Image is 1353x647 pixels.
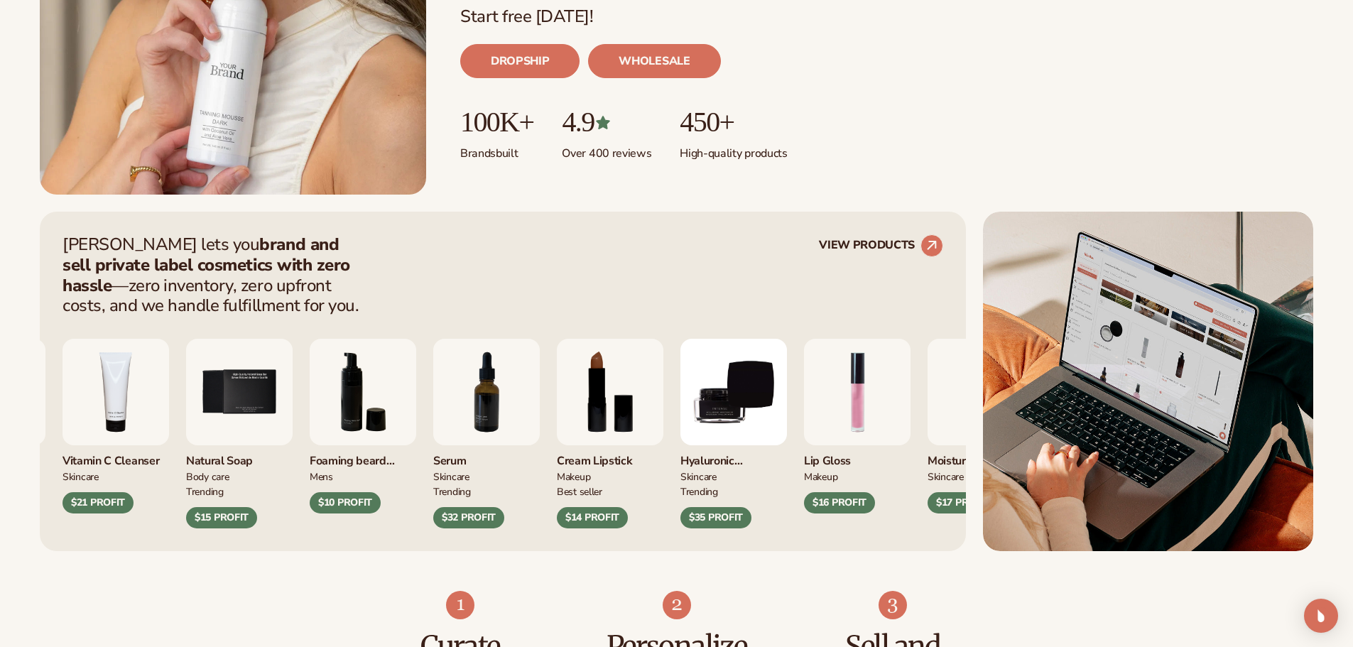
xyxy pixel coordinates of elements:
[804,339,911,445] img: Pink lip gloss.
[310,339,416,513] div: 6 / 9
[63,492,134,513] div: $21 PROFIT
[310,469,416,484] div: mens
[63,469,169,484] div: Skincare
[928,469,1034,484] div: SKINCARE
[557,484,663,499] div: BEST SELLER
[819,234,943,257] a: VIEW PRODUCTS
[663,591,691,619] img: Shopify Image 8
[446,591,474,619] img: Shopify Image 7
[433,469,540,484] div: SKINCARE
[433,507,504,528] div: $32 PROFIT
[186,507,257,528] div: $15 PROFIT
[680,339,787,445] img: Hyaluronic Moisturizer
[460,6,1313,27] p: Start free [DATE]!
[804,339,911,513] div: 1 / 9
[562,107,651,138] p: 4.9
[460,138,533,161] p: Brands built
[680,469,787,484] div: SKINCARE
[433,339,540,445] img: Collagen and retinol serum.
[63,233,350,297] strong: brand and sell private label cosmetics with zero hassle
[804,469,911,484] div: MAKEUP
[460,107,533,138] p: 100K+
[433,484,540,499] div: TRENDING
[557,507,628,528] div: $14 PROFIT
[433,339,540,528] div: 7 / 9
[186,484,293,499] div: TRENDING
[680,484,787,499] div: TRENDING
[63,234,368,316] p: [PERSON_NAME] lets you —zero inventory, zero upfront costs, and we handle fulfillment for you.
[680,138,787,161] p: High-quality products
[804,445,911,469] div: Lip Gloss
[63,339,169,445] img: Vitamin c cleanser.
[680,507,751,528] div: $35 PROFIT
[186,469,293,484] div: BODY Care
[460,44,580,78] a: DROPSHIP
[557,445,663,469] div: Cream Lipstick
[928,445,1034,469] div: Moisturizer
[310,339,416,445] img: Foaming beard wash.
[186,339,293,445] img: Nature bar of soap.
[680,107,787,138] p: 450+
[588,44,720,78] a: WHOLESALE
[983,212,1313,551] img: Shopify Image 5
[1304,599,1338,633] div: Open Intercom Messenger
[557,339,663,528] div: 8 / 9
[928,339,1034,445] img: Moisturizing lotion.
[310,492,381,513] div: $10 PROFIT
[928,339,1034,513] div: 2 / 9
[433,445,540,469] div: Serum
[804,492,875,513] div: $16 PROFIT
[557,469,663,484] div: MAKEUP
[928,492,999,513] div: $17 PROFIT
[680,339,787,528] div: 9 / 9
[63,445,169,469] div: Vitamin C Cleanser
[186,445,293,469] div: Natural Soap
[879,591,907,619] img: Shopify Image 9
[680,445,787,469] div: Hyaluronic moisturizer
[562,138,651,161] p: Over 400 reviews
[310,445,416,469] div: Foaming beard wash
[63,339,169,513] div: 4 / 9
[557,339,663,445] img: Luxury cream lipstick.
[186,339,293,528] div: 5 / 9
